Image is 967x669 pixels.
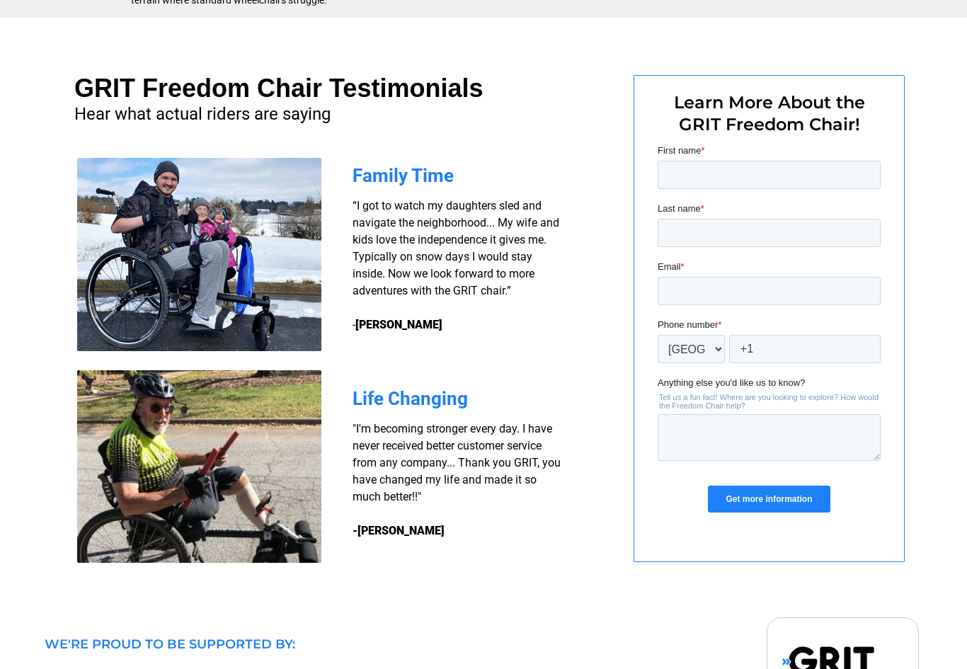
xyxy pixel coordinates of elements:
span: Family Time [353,165,454,186]
span: Learn More About the GRIT Freedom Chair! [674,92,865,135]
span: GRIT Freedom Chair Testimonials [74,74,483,103]
span: Hear what actual riders are saying [74,104,331,124]
iframe: Form 0 [658,144,881,527]
strong: [PERSON_NAME] [355,318,442,331]
strong: -[PERSON_NAME] [353,524,445,537]
span: Life Changing [353,388,468,409]
span: “I got to watch my daughters sled and navigate the neighborhood... My wife and kids love the inde... [353,199,559,331]
span: "I'm becoming stronger every day. I have never received better customer service from any company.... [353,422,561,503]
span: WE'RE PROUD TO BE SUPPORTED BY: [45,636,295,652]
